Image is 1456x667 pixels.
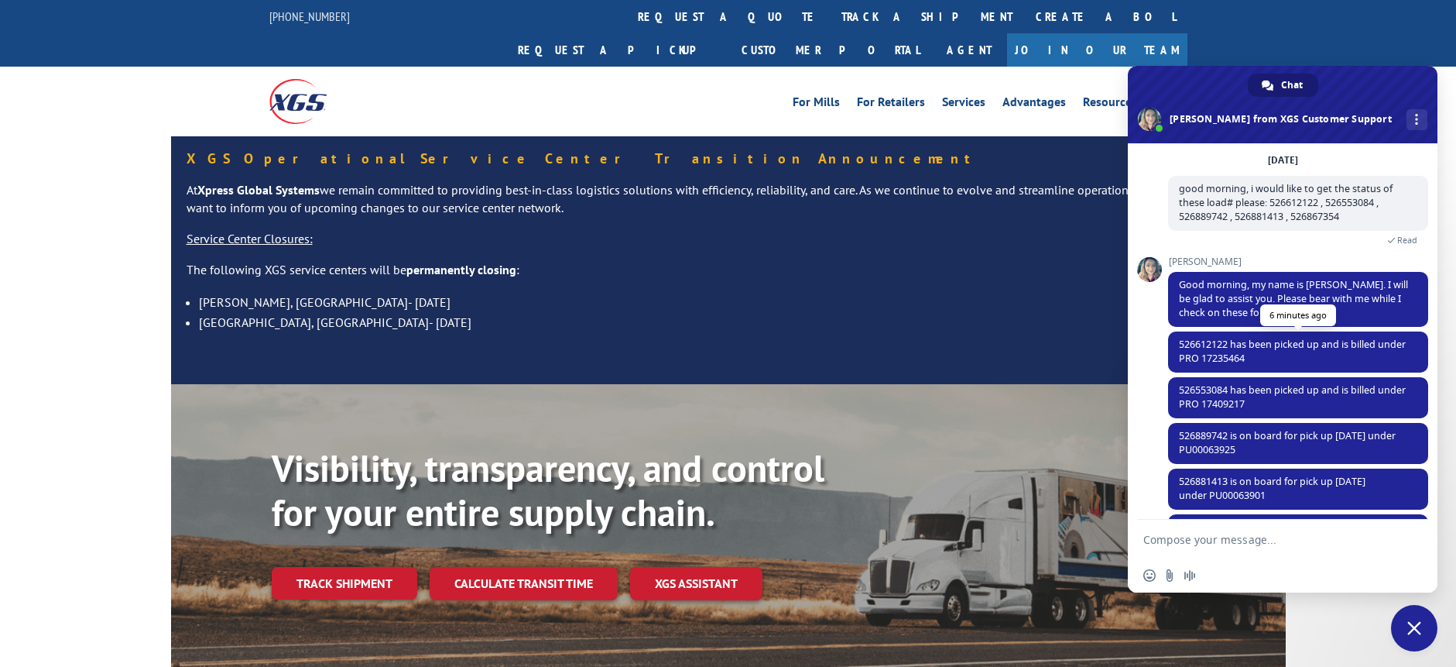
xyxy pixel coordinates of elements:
[1163,569,1176,582] span: Send a file
[272,567,417,600] a: Track shipment
[506,33,730,67] a: Request a pickup
[187,231,313,246] u: Service Center Closures:
[1179,278,1408,319] span: Good morning, my name is [PERSON_NAME]. I will be glad to assist you. Please bear with me while I...
[1002,96,1066,113] a: Advantages
[1179,429,1396,456] span: 526889742 is on board for pick up [DATE] under PU00063925
[1184,569,1196,582] span: Audio message
[793,96,840,113] a: For Mills
[187,152,1270,166] h5: XGS Operational Service Center Transition Announcement
[1083,96,1137,113] a: Resources
[942,96,985,113] a: Services
[1179,338,1406,365] span: 526612122 has been picked up and is billed under PRO 17235464
[1007,33,1187,67] a: Join Our Team
[187,181,1270,231] p: At we remain committed to providing best-in-class logistics solutions with efficiency, reliabilit...
[197,182,320,198] strong: Xpress Global Systems
[1143,569,1156,582] span: Insert an emoji
[1179,182,1393,223] span: good morning, i would like to get the status of these load# please: 526612122 , 526553084 , 52688...
[430,567,618,600] a: Calculate transit time
[1168,256,1428,267] span: [PERSON_NAME]
[1179,475,1365,502] span: 526881413 is on board for pick up [DATE] under PU00063901
[931,33,1007,67] a: Agent
[406,262,516,277] strong: permanently closing
[1281,74,1303,97] span: Chat
[1397,235,1417,246] span: Read
[857,96,925,113] a: For Retailers
[199,292,1270,312] li: [PERSON_NAME], [GEOGRAPHIC_DATA]- [DATE]
[1179,383,1406,411] span: 526553084 has been picked up and is billed under PRO 17409217
[187,261,1270,292] p: The following XGS service centers will be :
[1391,605,1437,652] a: Close chat
[199,312,1270,332] li: [GEOGRAPHIC_DATA], [GEOGRAPHIC_DATA]- [DATE]
[272,444,824,537] b: Visibility, transparency, and control for your entire supply chain.
[1268,156,1298,165] div: [DATE]
[1248,74,1318,97] a: Chat
[730,33,931,67] a: Customer Portal
[269,9,350,24] a: [PHONE_NUMBER]
[630,567,762,600] a: XGS ASSISTANT
[1143,520,1391,559] textarea: Compose your message...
